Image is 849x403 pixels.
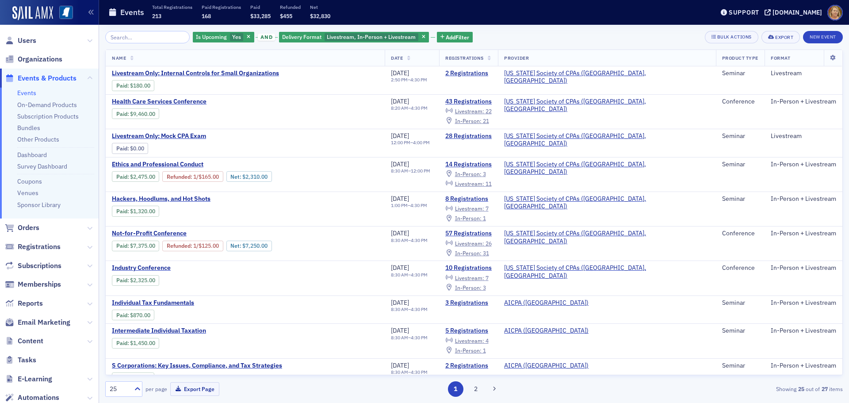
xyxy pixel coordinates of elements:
[391,299,409,307] span: [DATE]
[455,205,484,212] span: Livestream :
[722,327,758,335] div: Seminar
[116,312,127,319] a: Paid
[53,6,73,21] a: View Homepage
[455,170,482,177] span: In-Person :
[112,241,159,251] div: Paid: 63 - $737500
[5,73,76,83] a: Events & Products
[116,145,127,152] a: Paid
[112,338,159,349] div: Paid: 6 - $145000
[483,170,486,177] span: 3
[282,33,321,40] span: Delivery Format
[18,299,43,308] span: Reports
[411,168,430,174] time: 12:00 PM
[112,264,260,272] a: Industry Conference
[18,242,61,252] span: Registrations
[445,240,491,247] a: Livestream: 26
[771,55,790,61] span: Format
[116,375,130,381] span: :
[504,299,589,307] span: AICPA (Durham)
[112,80,154,91] div: Paid: 4 - $18000
[12,6,53,20] a: SailAMX
[455,107,484,115] span: Livestream :
[152,12,161,19] span: 213
[820,385,829,393] strong: 27
[504,362,589,370] a: AICPA ([GEOGRAPHIC_DATA])
[5,374,52,384] a: E-Learning
[116,375,127,381] a: Paid
[116,111,130,117] span: :
[729,8,759,16] div: Support
[116,208,127,215] a: Paid
[17,89,36,97] a: Events
[445,170,486,177] a: In-Person: 3
[391,160,409,168] span: [DATE]
[391,272,428,278] div: –
[112,299,260,307] span: Individual Tax Fundamentals
[5,355,36,365] a: Tasks
[445,362,492,370] a: 2 Registrations
[445,284,486,291] a: In-Person: 3
[410,77,427,83] time: 4:30 PM
[18,374,52,384] span: E-Learning
[17,177,42,185] a: Coupons
[771,98,836,106] div: In-Person + Livestream
[448,381,463,397] button: 1
[722,98,758,106] div: Conference
[455,117,482,124] span: In-Person :
[391,55,403,61] span: Date
[167,173,193,180] span: :
[230,242,242,249] span: Net :
[411,369,428,375] time: 4:30 PM
[17,112,79,120] a: Subscription Products
[765,9,825,15] button: [DOMAIN_NAME]
[130,173,155,180] span: $2,475.00
[327,33,416,40] span: Livestream, In-Person + Livestream
[504,161,710,176] span: Mississippi Society of CPAs (Ridgeland, MS)
[504,55,529,61] span: Provider
[411,272,428,278] time: 4:30 PM
[483,249,489,257] span: 31
[199,173,219,180] span: $165.00
[112,108,159,119] div: Paid: 46 - $946000
[391,97,409,105] span: [DATE]
[310,4,330,10] p: Net
[504,299,589,307] a: AICPA ([GEOGRAPHIC_DATA])
[130,277,155,284] span: $2,325.00
[445,69,492,77] a: 2 Registrations
[112,206,159,216] div: Paid: 10 - $132000
[437,32,473,43] button: AddFilter
[803,32,843,40] a: New Event
[391,306,408,312] time: 8:30 AM
[504,69,710,85] span: Mississippi Society of CPAs (Ridgeland, MS)
[771,195,836,203] div: In-Person + Livestream
[112,275,159,286] div: Paid: 12 - $232500
[116,111,127,117] a: Paid
[455,180,484,187] span: Livestream :
[455,347,482,354] span: In-Person :
[771,362,836,370] div: In-Person + Livestream
[391,202,408,208] time: 1:00 PM
[504,230,710,245] a: [US_STATE] Society of CPAs ([GEOGRAPHIC_DATA], [GEOGRAPHIC_DATA])
[413,139,430,146] time: 4:00 PM
[250,4,271,10] p: Paid
[130,111,155,117] span: $9,460.00
[445,132,492,140] a: 28 Registrations
[771,264,836,272] div: In-Person + Livestream
[391,140,430,146] div: –
[112,195,260,203] a: Hackers, Hoodlums, and Hot Shots
[486,180,492,187] span: 11
[722,264,758,272] div: Conference
[5,336,43,346] a: Content
[445,337,488,344] a: Livestream: 4
[771,161,836,169] div: In-Person + Livestream
[112,327,260,335] span: Intermediate Individual Taxation
[280,4,301,10] p: Refunded
[112,161,338,169] a: Ethics and Professional Conduct
[722,161,758,169] div: Seminar
[445,299,492,307] a: 3 Registrations
[445,195,492,203] a: 8 Registrations
[486,107,492,115] span: 22
[130,375,150,381] span: $580.00
[5,54,62,64] a: Organizations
